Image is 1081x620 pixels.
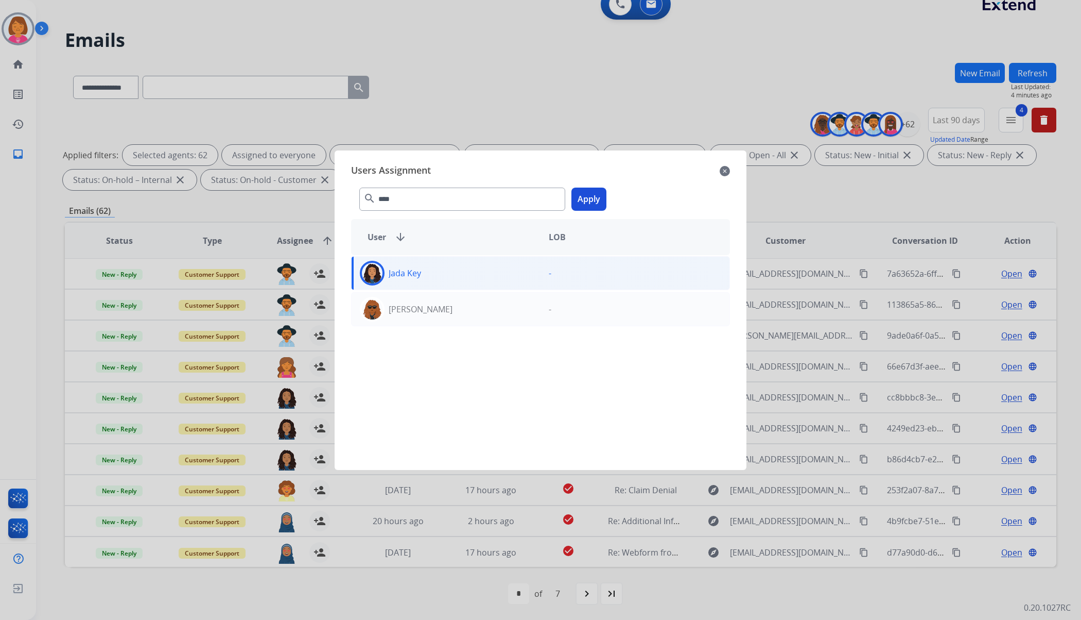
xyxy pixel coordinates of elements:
[351,163,431,179] span: Users Assignment
[363,192,376,205] mat-icon: search
[720,165,730,177] mat-icon: close
[389,267,421,279] p: Jada Key
[571,188,606,211] button: Apply
[549,303,551,315] p: -
[389,303,452,315] p: [PERSON_NAME]
[549,267,551,279] p: -
[549,231,566,243] span: LOB
[394,231,407,243] mat-icon: arrow_downward
[359,231,540,243] div: User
